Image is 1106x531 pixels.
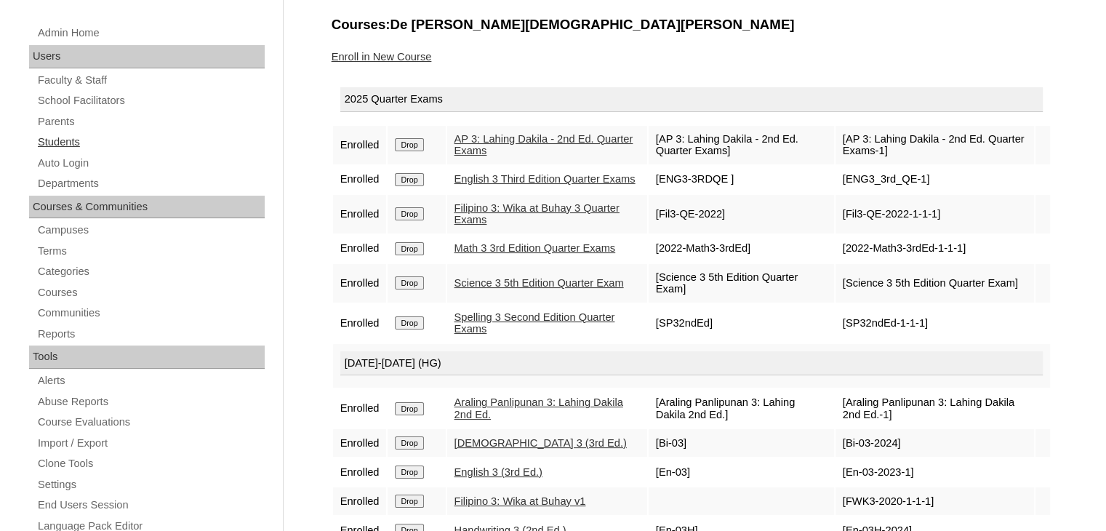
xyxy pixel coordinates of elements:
[649,126,834,164] td: [AP 3: Lahing Dakila - 2nd Ed. Quarter Exams]
[395,138,423,151] input: Drop
[649,429,834,457] td: [Bi-03]
[333,487,387,515] td: Enrolled
[36,304,265,322] a: Communities
[835,264,1034,303] td: [Science 3 5th Edition Quarter Exam]
[332,51,432,63] a: Enroll in New Course
[835,166,1034,193] td: [ENG3_3rd_QE-1]
[395,466,423,479] input: Drop
[36,242,265,260] a: Terms
[36,133,265,151] a: Students
[454,202,620,226] a: Filipino 3: Wika at Buhay 3 Quarter Exams
[395,173,423,186] input: Drop
[835,235,1034,263] td: [2022-Math3-3rdEd-1-1-1]
[333,126,387,164] td: Enrolled
[36,113,265,131] a: Parents
[835,429,1034,457] td: [Bi-03-2024]
[36,393,265,411] a: Abuse Reports
[333,389,387,428] td: Enrolled
[395,495,423,508] input: Drop
[36,372,265,390] a: Alerts
[36,413,265,431] a: Course Evaluations
[454,311,615,335] a: Spelling 3 Second Edition Quarter Exams
[395,436,423,450] input: Drop
[36,263,265,281] a: Categories
[36,221,265,239] a: Campuses
[835,389,1034,428] td: [Araling Panlipunan 3: Lahing Dakila 2nd Ed.-1]
[36,284,265,302] a: Courses
[29,45,265,68] div: Users
[395,207,423,220] input: Drop
[36,325,265,343] a: Reports
[835,126,1034,164] td: [AP 3: Lahing Dakila - 2nd Ed. Quarter Exams-1]
[649,304,834,343] td: [SP32ndEd]
[36,92,265,110] a: School Facilitators
[454,495,586,507] a: Filipino 3: Wika at Buhay v1
[649,195,834,233] td: [Fil3-QE-2022]
[649,235,834,263] td: [2022-Math3-3rdEd]
[649,458,834,486] td: [En-03]
[29,346,265,369] div: Tools
[835,458,1034,486] td: [En-03-2023-1]
[36,434,265,452] a: Import / Export
[36,175,265,193] a: Departments
[333,166,387,193] td: Enrolled
[332,15,1051,34] h3: Courses:De [PERSON_NAME][DEMOGRAPHIC_DATA][PERSON_NAME]
[835,195,1034,233] td: [Fil3-QE-2022-1-1-1]
[333,264,387,303] td: Enrolled
[649,264,834,303] td: [Science 3 5th Edition Quarter Exam]
[454,466,542,478] a: English 3 (3rd Ed.)
[36,154,265,172] a: Auto Login
[333,235,387,263] td: Enrolled
[29,196,265,219] div: Courses & Communities
[36,496,265,514] a: End Users Session
[395,242,423,255] input: Drop
[36,455,265,473] a: Clone Tools
[835,487,1034,515] td: [FWK3-2020-1-1-1]
[340,351,1043,376] div: [DATE]-[DATE] (HG)
[395,276,423,290] input: Drop
[835,304,1034,343] td: [SP32ndEd-1-1-1]
[454,437,627,449] a: [DEMOGRAPHIC_DATA] 3 (3rd Ed.)
[333,304,387,343] td: Enrolled
[36,476,265,494] a: Settings
[333,458,387,486] td: Enrolled
[649,166,834,193] td: [ENG3-3RDQE ]
[395,402,423,415] input: Drop
[649,389,834,428] td: [Araling Panlipunan 3: Lahing Dakila 2nd Ed.]
[454,173,636,185] a: English 3 Third Edition Quarter Exams
[36,24,265,42] a: Admin Home
[454,242,616,254] a: Math 3 3rd Edition Quarter Exams
[395,316,423,330] input: Drop
[333,429,387,457] td: Enrolled
[454,277,624,289] a: Science 3 5th Edition Quarter Exam
[333,195,387,233] td: Enrolled
[454,133,633,157] a: AP 3: Lahing Dakila - 2nd Ed. Quarter Exams
[36,71,265,89] a: Faculty & Staff
[454,396,623,420] a: Araling Panlipunan 3: Lahing Dakila 2nd Ed.
[340,87,1043,112] div: 2025 Quarter Exams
